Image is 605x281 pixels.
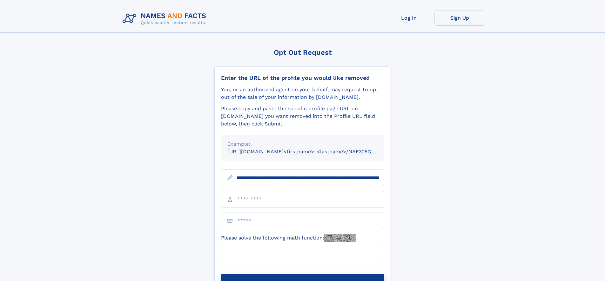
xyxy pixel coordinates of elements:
[214,48,391,56] div: Opt Out Request
[120,10,212,27] img: Logo Names and Facts
[221,234,356,242] label: Please solve the following math function:
[227,140,378,148] div: Example:
[227,149,396,155] small: [URL][DOMAIN_NAME]<firstname>_<lastname>/NAF325G-xxxxxxxx
[221,86,384,101] div: You, or an authorized agent on your behalf, may request to opt-out of the sale of your informatio...
[434,10,485,26] a: Sign Up
[384,10,434,26] a: Log In
[221,74,384,81] div: Enter the URL of the profile you would like removed
[221,105,384,128] div: Please copy and paste the specific profile page URL on [DOMAIN_NAME] you want removed into the Pr...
